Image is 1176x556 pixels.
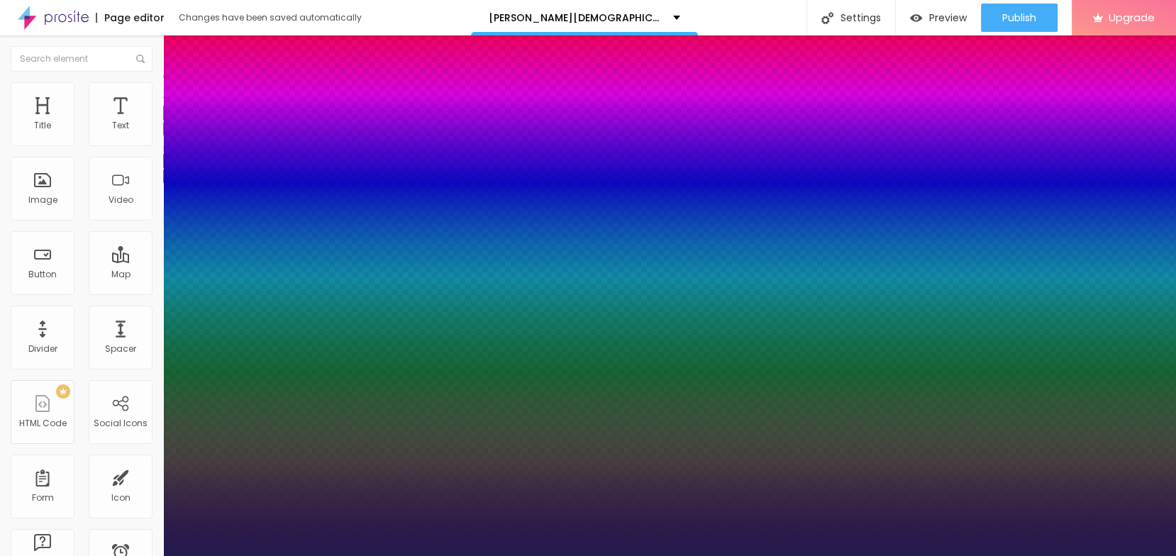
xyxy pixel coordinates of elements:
div: Divider [28,344,57,354]
input: Search element [11,46,152,72]
div: Video [109,195,133,205]
div: Button [28,269,57,279]
span: Preview [929,12,967,23]
div: Icon [111,493,131,503]
img: Icone [136,55,145,63]
div: Image [28,195,57,205]
button: Publish [981,4,1058,32]
div: Form [32,493,54,503]
img: view-1.svg [910,12,922,24]
div: Text [112,121,129,130]
div: Changes have been saved automatically [179,13,362,22]
div: HTML Code [19,418,67,428]
div: Spacer [105,344,136,354]
div: Title [34,121,51,130]
div: Social Icons [94,418,148,428]
div: Map [111,269,131,279]
button: Preview [896,4,981,32]
p: [PERSON_NAME][DEMOGRAPHIC_DATA][MEDICAL_DATA] [GEOGRAPHIC_DATA] [489,13,662,23]
span: Publish [1002,12,1036,23]
img: Icone [821,12,833,24]
div: Page editor [96,13,165,23]
span: Upgrade [1109,11,1155,23]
